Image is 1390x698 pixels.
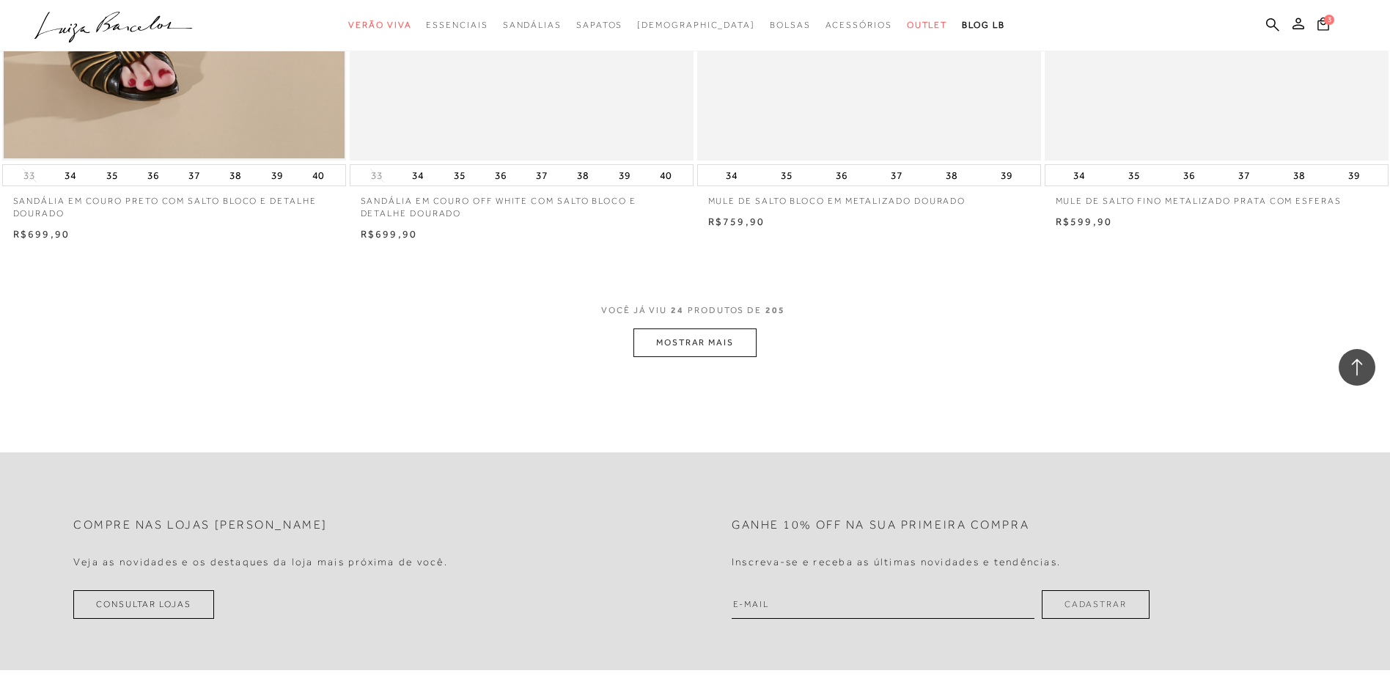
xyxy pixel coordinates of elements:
button: 37 [532,165,552,185]
a: categoryNavScreenReaderText [576,12,622,39]
button: 34 [408,165,428,185]
a: categoryNavScreenReaderText [348,12,411,39]
button: 36 [1179,165,1199,185]
button: 35 [102,165,122,185]
button: 35 [776,165,797,185]
button: 39 [996,165,1017,185]
button: 40 [655,165,676,185]
span: R$699,90 [361,228,418,240]
button: Cadastrar [1042,590,1150,619]
a: SANDÁLIA EM COURO PRETO COM SALTO BLOCO E DETALHE DOURADO [2,186,346,220]
span: BLOG LB [962,20,1004,30]
button: 39 [1344,165,1364,185]
span: Essenciais [426,20,488,30]
button: 39 [267,165,287,185]
button: 38 [1289,165,1309,185]
button: 37 [1234,165,1254,185]
span: 3 [1324,15,1334,25]
button: 38 [573,165,593,185]
span: 205 [765,305,785,315]
a: categoryNavScreenReaderText [770,12,811,39]
span: Bolsas [770,20,811,30]
button: 34 [1069,165,1089,185]
h2: Ganhe 10% off na sua primeira compra [732,518,1029,532]
span: Sandálias [503,20,562,30]
button: 37 [184,165,205,185]
span: R$759,90 [708,216,765,227]
button: 40 [308,165,328,185]
button: 37 [886,165,907,185]
a: noSubCategoriesText [637,12,755,39]
button: 38 [225,165,246,185]
a: MULE DE SALTO FINO METALIZADO PRATA COM ESFERAS [1045,186,1389,207]
span: VOCÊ JÁ VIU PRODUTOS DE [601,305,789,315]
a: Consultar Lojas [73,590,214,619]
h4: Inscreva-se e receba as últimas novidades e tendências. [732,556,1061,568]
input: E-mail [732,590,1034,619]
button: 33 [367,169,387,183]
span: [DEMOGRAPHIC_DATA] [637,20,755,30]
button: 3 [1313,16,1334,36]
span: Sapatos [576,20,622,30]
a: BLOG LB [962,12,1004,39]
span: Acessórios [825,20,892,30]
a: SANDÁLIA EM COURO OFF WHITE COM SALTO BLOCO E DETALHE DOURADO [350,186,694,220]
button: 35 [1124,165,1144,185]
a: categoryNavScreenReaderText [907,12,948,39]
button: 36 [831,165,852,185]
button: 36 [490,165,511,185]
a: categoryNavScreenReaderText [503,12,562,39]
a: categoryNavScreenReaderText [426,12,488,39]
a: MULE DE SALTO BLOCO EM METALIZADO DOURADO [697,186,1041,207]
button: 36 [143,165,163,185]
span: R$599,90 [1056,216,1113,227]
span: 24 [671,305,684,315]
button: 38 [941,165,962,185]
button: 39 [614,165,635,185]
span: Verão Viva [348,20,411,30]
h2: Compre nas lojas [PERSON_NAME] [73,518,328,532]
button: 33 [19,169,40,183]
a: categoryNavScreenReaderText [825,12,892,39]
button: 34 [60,165,81,185]
h4: Veja as novidades e os destaques da loja mais próxima de você. [73,556,448,568]
button: 35 [449,165,470,185]
button: 34 [721,165,742,185]
span: Outlet [907,20,948,30]
button: MOSTRAR MAIS [633,328,757,357]
span: R$699,90 [13,228,70,240]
